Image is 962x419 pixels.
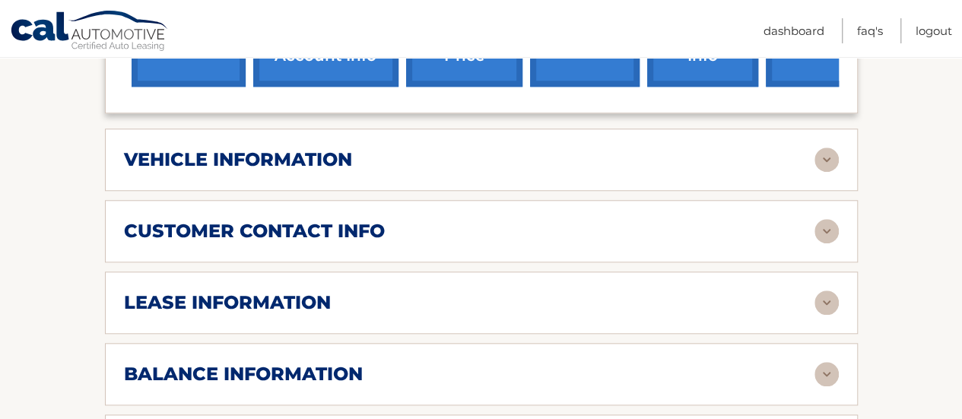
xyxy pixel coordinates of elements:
img: accordion-rest.svg [814,362,839,386]
h2: lease information [124,291,331,314]
img: accordion-rest.svg [814,290,839,315]
h2: customer contact info [124,220,385,243]
a: Cal Automotive [10,10,170,54]
img: accordion-rest.svg [814,219,839,243]
img: accordion-rest.svg [814,148,839,172]
h2: balance information [124,363,363,386]
h2: vehicle information [124,148,352,171]
a: FAQ's [857,18,883,43]
a: Logout [916,18,952,43]
a: Dashboard [764,18,824,43]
